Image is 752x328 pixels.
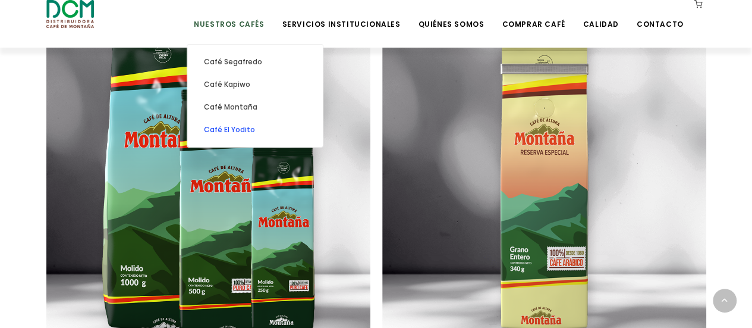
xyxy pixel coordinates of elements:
a: Comprar Café [495,1,572,29]
a: Café Segafredo [193,51,317,73]
a: Nuestros Cafés [187,1,271,29]
a: Café Kapiwo [193,73,317,96]
a: Servicios Institucionales [275,1,407,29]
a: Quiénes Somos [411,1,491,29]
a: Calidad [575,1,625,29]
a: Café Montaña [193,96,317,118]
a: Café El Yodito [193,118,317,141]
a: Contacto [630,1,691,29]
